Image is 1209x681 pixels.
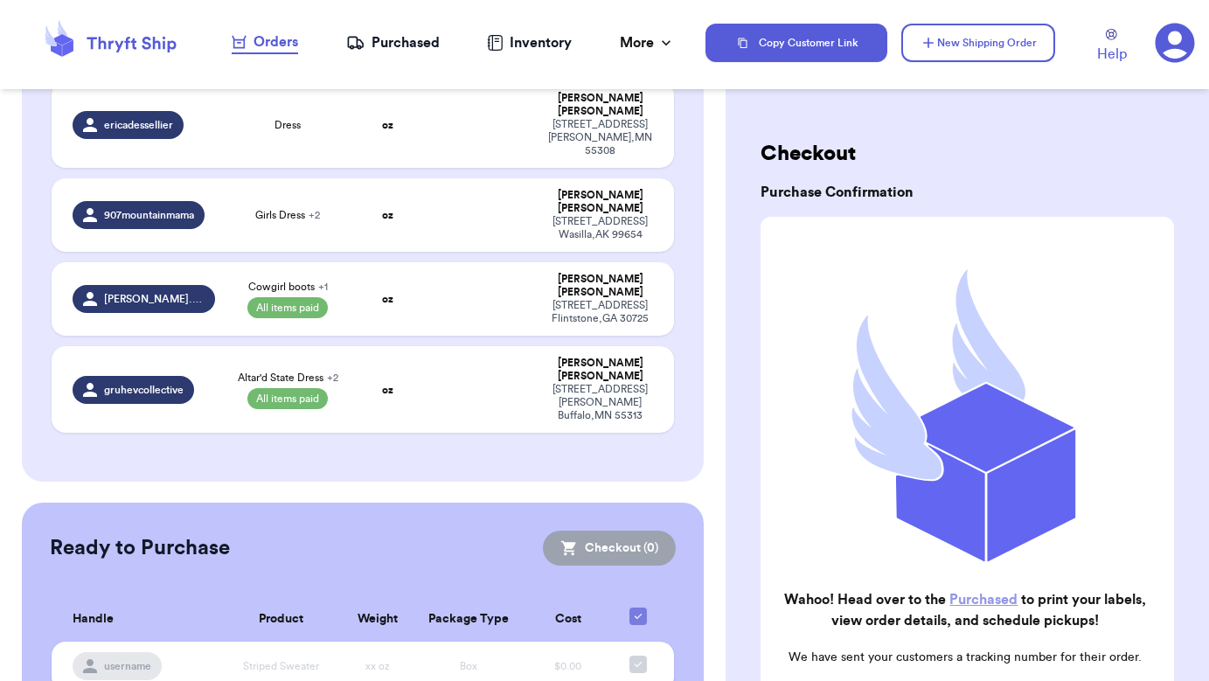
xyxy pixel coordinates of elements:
[949,593,1018,607] a: Purchased
[50,534,230,562] h2: Ready to Purchase
[547,299,653,325] div: [STREET_ADDRESS] Flintstone , GA 30725
[487,32,572,53] a: Inventory
[382,385,393,395] strong: oz
[547,357,653,383] div: [PERSON_NAME] [PERSON_NAME]
[243,661,319,671] span: Striped Sweater
[104,292,205,306] span: [PERSON_NAME].thrift
[382,120,393,130] strong: oz
[327,372,338,383] span: + 2
[775,649,1157,666] p: We have sent your customers a tracking number for their order.
[248,280,328,294] span: Cowgirl boots
[232,31,298,52] div: Orders
[247,297,328,318] span: All items paid
[1097,44,1127,65] span: Help
[104,659,151,673] span: username
[255,208,320,222] span: Girls Dress
[365,661,390,671] span: xx oz
[104,383,184,397] span: gruhevcollective
[73,610,114,629] span: Handle
[547,383,653,422] div: [STREET_ADDRESS][PERSON_NAME] Buffalo , MN 55313
[1097,29,1127,65] a: Help
[554,661,581,671] span: $0.00
[309,210,320,220] span: + 2
[382,294,393,304] strong: oz
[547,215,653,241] div: [STREET_ADDRESS] Wasilla , AK 99654
[238,371,338,385] span: Altar'd State Dress
[761,182,1174,203] h3: Purchase Confirmation
[104,208,194,222] span: 907mountainmama
[620,32,675,53] div: More
[547,189,653,215] div: [PERSON_NAME] [PERSON_NAME]
[382,210,393,220] strong: oz
[547,273,653,299] div: [PERSON_NAME] [PERSON_NAME]
[414,597,523,642] th: Package Type
[346,32,440,53] a: Purchased
[705,24,887,62] button: Copy Customer Link
[543,531,676,566] button: Checkout (0)
[761,140,1174,168] h2: Checkout
[775,589,1157,631] h2: Wahoo! Head over to the to print your labels, view order details, and schedule pickups!
[523,597,614,642] th: Cost
[318,281,328,292] span: + 1
[342,597,414,642] th: Weight
[460,661,477,671] span: Box
[547,92,653,118] div: [PERSON_NAME] [PERSON_NAME]
[901,24,1055,62] button: New Shipping Order
[247,388,328,409] span: All items paid
[220,597,341,642] th: Product
[104,118,173,132] span: ericadessellier
[232,31,298,54] a: Orders
[547,118,653,157] div: [STREET_ADDRESS] [PERSON_NAME] , MN 55308
[274,118,301,132] span: Dress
